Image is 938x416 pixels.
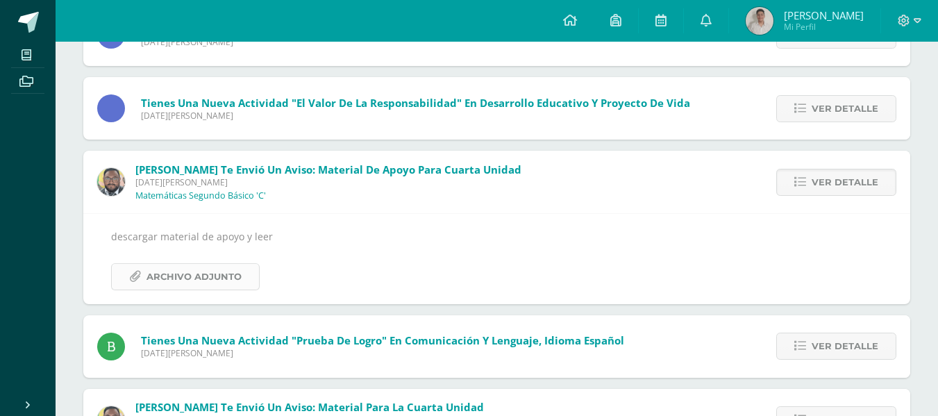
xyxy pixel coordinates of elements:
span: [PERSON_NAME] te envió un aviso: material de apoyo para cuarta unidad [135,163,521,176]
span: [DATE][PERSON_NAME] [135,176,521,188]
span: [DATE][PERSON_NAME] [141,36,673,48]
span: Ver detalle [812,333,878,359]
span: Tienes una nueva actividad "El valor de la responsabilidad" En Desarrollo Educativo y Proyecto de... [141,96,690,110]
span: Tienes una nueva actividad "Prueba de logro" En Comunicación y Lenguaje, Idioma Español [141,333,624,347]
img: 712781701cd376c1a616437b5c60ae46.png [97,168,125,196]
span: [DATE][PERSON_NAME] [141,347,624,359]
span: Mi Perfil [784,21,864,33]
span: Ver detalle [812,96,878,122]
img: 5f8b1fa4d3844940ee0a10de8934683e.png [746,7,773,35]
div: descargar material de apoyo y leer [111,228,882,290]
span: [PERSON_NAME] te envió un aviso: material para la cuarta unidad [135,400,484,414]
span: Archivo Adjunto [146,264,242,290]
span: Ver detalle [812,169,878,195]
p: Matemáticas Segundo Básico 'C' [135,190,266,201]
span: [PERSON_NAME] [784,8,864,22]
a: Archivo Adjunto [111,263,260,290]
span: [DATE][PERSON_NAME] [141,110,690,122]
